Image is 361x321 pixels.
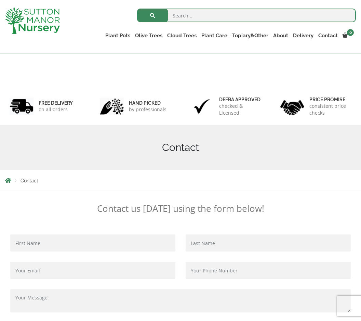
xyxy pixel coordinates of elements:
span: 0 [347,29,354,36]
h6: Defra approved [219,97,261,103]
input: First Name [10,234,175,252]
nav: Breadcrumbs [5,178,356,183]
span: Contact [21,178,38,183]
h6: hand picked [129,100,166,106]
a: Delivery [291,31,316,40]
img: logo [5,7,60,34]
h6: FREE DELIVERY [39,100,73,106]
img: 2.jpg [100,98,124,115]
h6: Price promise [309,97,351,103]
input: Your Email [10,262,175,279]
a: Olive Trees [133,31,165,40]
a: Topiary&Other [230,31,271,40]
a: Plant Pots [103,31,133,40]
p: checked & Licensed [219,103,261,116]
h1: Contact [5,141,356,154]
a: Plant Care [199,31,230,40]
img: 3.jpg [190,98,214,115]
img: 4.jpg [280,96,304,117]
input: Your Phone Number [186,262,351,279]
p: by professionals [129,106,166,113]
a: 0 [340,31,356,40]
p: consistent price checks [309,103,351,116]
input: Search... [137,9,356,22]
a: Cloud Trees [165,31,199,40]
a: Contact [316,31,340,40]
input: Last Name [186,234,351,252]
a: About [271,31,291,40]
p: on all orders [39,106,73,113]
p: Contact us [DATE] using the form below! [5,203,356,214]
img: 1.jpg [10,98,34,115]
